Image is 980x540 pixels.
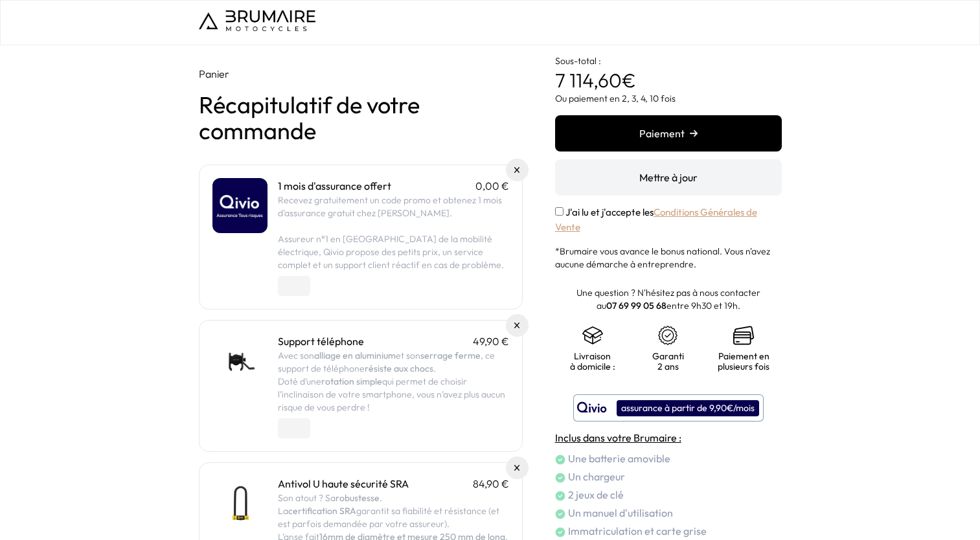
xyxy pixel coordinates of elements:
[690,129,698,137] img: right-arrow.png
[555,451,782,466] li: Une batterie amovible
[555,430,782,445] h4: Inclus dans votre Brumaire :
[568,351,618,372] p: Livraison à domicile :
[212,333,268,388] img: Support téléphone
[199,92,523,144] h1: Récapitulatif de votre commande
[582,325,603,346] img: shipping.png
[555,527,565,537] img: check.png
[555,55,601,67] span: Sous-total :
[555,505,782,521] li: Un manuel d'utilisation
[278,349,509,375] p: Avec son et son , ce support de téléphone .
[278,194,509,271] p: Recevez gratuitement un code promo et obtenez 1 mois d'assurance gratuit chez [PERSON_NAME]. Assu...
[555,455,565,465] img: check.png
[514,465,520,471] img: Supprimer du panier
[336,492,380,504] strong: robustesse
[617,400,759,416] div: assurance à partir de 9,90€/mois
[278,491,509,504] p: Son atout ? Sa .
[555,487,782,502] li: 2 jeux de clé
[555,206,757,233] a: Conditions Générales de Vente
[555,523,782,539] li: Immatriculation et carte grise
[577,400,607,416] img: logo qivio
[473,476,509,491] p: 84,90 €
[365,363,433,374] strong: résiste aux chocs
[573,394,764,422] button: assurance à partir de 9,90€/mois
[555,491,565,501] img: check.png
[475,178,509,194] p: 0,00 €
[278,477,409,490] a: Antivol U haute sécurité SRA
[555,509,565,519] img: check.png
[514,322,520,328] img: Supprimer du panier
[278,375,509,414] p: Doté d’une qui permet de choisir l’inclinaison de votre smartphone, vous n’avez plus aucun risque...
[718,351,769,372] p: Paiement en plusieurs fois
[555,45,782,92] p: €
[555,469,782,484] li: Un chargeur
[555,473,565,483] img: check.png
[278,335,364,348] a: Support téléphone
[555,206,757,233] label: J'ai lu et j'accepte les
[288,505,356,517] strong: certification SRA
[314,350,396,361] strong: alliage en aluminium
[555,92,782,105] p: Ou paiement en 2, 3, 4, 10 fois
[555,245,782,271] p: *Brumaire vous avance le bonus national. Vous n'avez aucune démarche à entreprendre.
[473,333,509,349] p: 49,90 €
[420,350,481,361] strong: serrage ferme
[199,10,315,31] img: Logo de Brumaire
[199,66,523,82] p: Panier
[278,504,509,530] p: La garantit sa fiabilité et résistance (et est parfois demandée par votre assureur).
[212,476,268,531] img: Antivol U haute sécurité SRA
[657,325,678,346] img: certificat-de-garantie.png
[555,159,782,196] button: Mettre à jour
[555,286,782,312] p: Une question ? N'hésitez pas à nous contacter au entre 9h30 et 19h.
[321,376,382,387] strong: rotation simple
[514,167,520,173] img: Supprimer du panier
[555,68,622,93] span: 7 114,60
[212,178,268,233] img: 1 mois d'assurance offert
[733,325,754,346] img: credit-cards.png
[643,351,693,372] p: Garanti 2 ans
[555,115,782,152] button: Paiement
[278,179,391,192] a: 1 mois d'assurance offert
[606,300,667,311] a: 07 69 99 05 68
